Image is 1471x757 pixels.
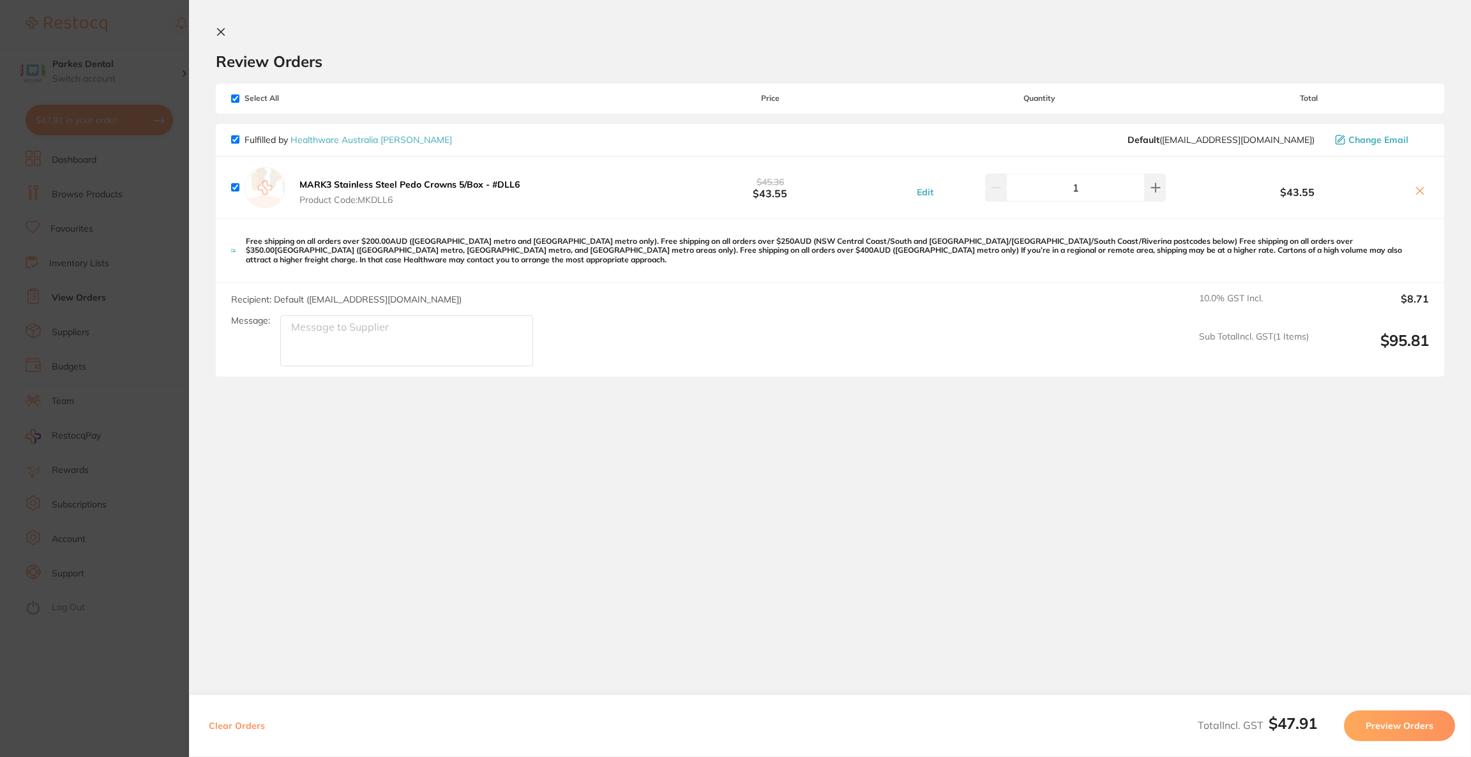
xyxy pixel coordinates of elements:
span: info@healthwareaustralia.com.au [1128,135,1315,145]
b: Default [1128,134,1159,146]
button: Edit [913,186,937,198]
span: Change Email [1348,135,1408,145]
span: Select All [231,94,359,103]
a: Healthware Australia [PERSON_NAME] [290,134,452,146]
span: 10.0 % GST Incl. [1199,293,1309,321]
output: $95.81 [1319,331,1429,366]
p: Fulfilled by [245,135,452,145]
span: Total [1189,94,1429,103]
h2: Review Orders [216,52,1444,71]
b: MARK3 Stainless Steel Pedo Crowns 5/Box - #DLL6 [299,179,520,190]
b: $43.55 [1189,186,1406,198]
span: Total Incl. GST [1198,719,1317,731]
b: $43.55 [651,176,890,199]
span: Product Code: MKDLL6 [299,195,520,205]
img: empty.jpg [245,167,285,208]
button: Clear Orders [205,710,269,741]
span: Quantity [890,94,1189,103]
output: $8.71 [1319,293,1429,321]
span: Sub Total Incl. GST ( 1 Items) [1199,331,1309,366]
button: MARK3 Stainless Steel Pedo Crowns 5/Box - #DLL6 Product Code:MKDLL6 [296,179,524,206]
button: Change Email [1331,134,1429,146]
p: Free shipping on all orders over $200.00AUD ([GEOGRAPHIC_DATA] metro and [GEOGRAPHIC_DATA] metro ... [246,237,1429,264]
button: Preview Orders [1344,710,1455,741]
span: Recipient: Default ( [EMAIL_ADDRESS][DOMAIN_NAME] ) [231,294,462,305]
label: Message: [231,315,270,326]
span: Price [651,94,890,103]
b: $47.91 [1269,714,1317,733]
span: $45.36 [757,176,784,188]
